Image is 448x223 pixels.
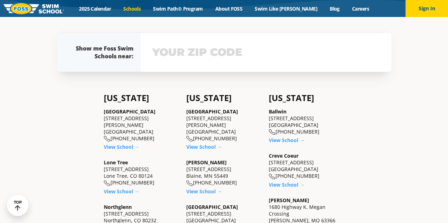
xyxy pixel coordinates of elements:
[269,174,276,180] img: location-phone-o-icon.svg
[104,204,132,210] a: Northglenn
[104,188,140,195] a: View School →
[104,180,110,186] img: location-phone-o-icon.svg
[209,5,249,12] a: About FOSS
[269,152,299,159] a: Creve Coeur
[73,5,117,12] a: 2025 Calendar
[269,108,344,135] div: [STREET_ADDRESS] [GEOGRAPHIC_DATA] [PHONE_NUMBER]
[186,204,238,210] a: [GEOGRAPHIC_DATA]
[269,93,344,103] h4: [US_STATE]
[186,108,238,115] a: [GEOGRAPHIC_DATA]
[346,5,375,12] a: Careers
[249,5,324,12] a: Swim Like [PERSON_NAME]
[104,108,155,115] a: [GEOGRAPHIC_DATA]
[269,137,305,143] a: View School →
[104,159,128,166] a: Lone Tree
[186,188,222,195] a: View School →
[104,159,179,186] div: [STREET_ADDRESS] Lone Tree, CO 80124 [PHONE_NUMBER]
[269,108,287,115] a: Ballwin
[186,159,227,166] a: [PERSON_NAME]
[186,180,193,186] img: location-phone-o-icon.svg
[104,108,179,142] div: [STREET_ADDRESS][PERSON_NAME] [GEOGRAPHIC_DATA] [PHONE_NUMBER]
[269,129,276,135] img: location-phone-o-icon.svg
[186,108,262,142] div: [STREET_ADDRESS][PERSON_NAME] [GEOGRAPHIC_DATA] [PHONE_NUMBER]
[186,159,262,186] div: [STREET_ADDRESS] Blaine, MN 55449 [PHONE_NUMBER]
[71,45,134,60] div: Show me Foss Swim Schools near:
[186,136,193,142] img: location-phone-o-icon.svg
[269,152,344,180] div: [STREET_ADDRESS] [GEOGRAPHIC_DATA] [PHONE_NUMBER]
[186,93,262,103] h4: [US_STATE]
[4,3,64,14] img: FOSS Swim School Logo
[117,5,147,12] a: Schools
[147,5,209,12] a: Swim Path® Program
[14,200,22,211] div: TOP
[269,181,305,188] a: View School →
[151,42,381,63] input: YOUR ZIP CODE
[104,136,110,142] img: location-phone-o-icon.svg
[186,143,222,150] a: View School →
[104,93,179,103] h4: [US_STATE]
[323,5,346,12] a: Blog
[269,197,309,204] a: [PERSON_NAME]
[104,143,140,150] a: View School →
